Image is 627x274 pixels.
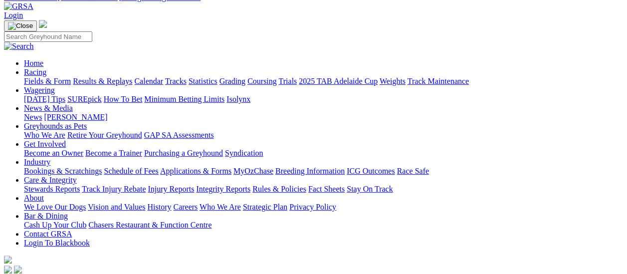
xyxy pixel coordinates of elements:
div: Greyhounds as Pets [24,131,623,140]
a: [PERSON_NAME] [44,113,107,121]
a: Who We Are [24,131,65,139]
a: Race Safe [397,167,428,175]
a: Login [4,11,23,19]
a: Syndication [225,149,263,157]
img: logo-grsa-white.png [4,256,12,264]
a: Purchasing a Greyhound [144,149,223,157]
a: Grading [219,77,245,85]
a: Schedule of Fees [104,167,158,175]
a: Industry [24,158,50,166]
a: Chasers Restaurant & Function Centre [88,221,211,229]
a: Get Involved [24,140,66,148]
a: Rules & Policies [252,185,306,193]
a: Racing [24,68,46,76]
div: Care & Integrity [24,185,623,194]
img: twitter.svg [14,266,22,274]
a: Privacy Policy [289,203,336,211]
a: Isolynx [226,95,250,103]
a: Trials [278,77,297,85]
img: Search [4,42,34,51]
div: News & Media [24,113,623,122]
a: Results & Replays [73,77,132,85]
a: Home [24,59,43,67]
img: GRSA [4,2,33,11]
input: Search [4,31,92,42]
img: logo-grsa-white.png [39,20,47,28]
a: About [24,194,44,202]
a: Weights [380,77,406,85]
a: Statistics [189,77,217,85]
div: Get Involved [24,149,623,158]
a: Fact Sheets [308,185,345,193]
a: Stay On Track [347,185,393,193]
a: How To Bet [104,95,143,103]
div: Bar & Dining [24,221,623,230]
a: Vision and Values [88,203,145,211]
a: Track Maintenance [408,77,469,85]
a: Become an Owner [24,149,83,157]
a: [DATE] Tips [24,95,65,103]
div: Industry [24,167,623,176]
a: Stewards Reports [24,185,80,193]
a: Minimum Betting Limits [144,95,224,103]
a: News [24,113,42,121]
a: Bookings & Scratchings [24,167,102,175]
a: Contact GRSA [24,230,72,238]
a: Login To Blackbook [24,239,90,247]
a: Retire Your Greyhound [67,131,142,139]
a: Applications & Forms [160,167,231,175]
a: Cash Up Your Club [24,221,86,229]
button: Toggle navigation [4,20,37,31]
a: Coursing [247,77,277,85]
a: Fields & Form [24,77,71,85]
a: MyOzChase [233,167,273,175]
a: Who We Are [200,203,241,211]
div: Racing [24,77,623,86]
a: ICG Outcomes [347,167,395,175]
a: 2025 TAB Adelaide Cup [299,77,378,85]
a: Injury Reports [148,185,194,193]
div: About [24,203,623,212]
a: Breeding Information [275,167,345,175]
a: We Love Our Dogs [24,203,86,211]
a: Bar & Dining [24,212,68,220]
a: History [147,203,171,211]
img: Close [8,22,33,30]
a: News & Media [24,104,73,112]
a: Track Injury Rebate [82,185,146,193]
a: Greyhounds as Pets [24,122,87,130]
a: SUREpick [67,95,101,103]
img: facebook.svg [4,266,12,274]
a: Strategic Plan [243,203,287,211]
a: Integrity Reports [196,185,250,193]
a: Tracks [165,77,187,85]
a: Careers [173,203,198,211]
a: Care & Integrity [24,176,77,184]
div: Wagering [24,95,623,104]
a: Calendar [134,77,163,85]
a: Become a Trainer [85,149,142,157]
a: GAP SA Assessments [144,131,214,139]
a: Wagering [24,86,55,94]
